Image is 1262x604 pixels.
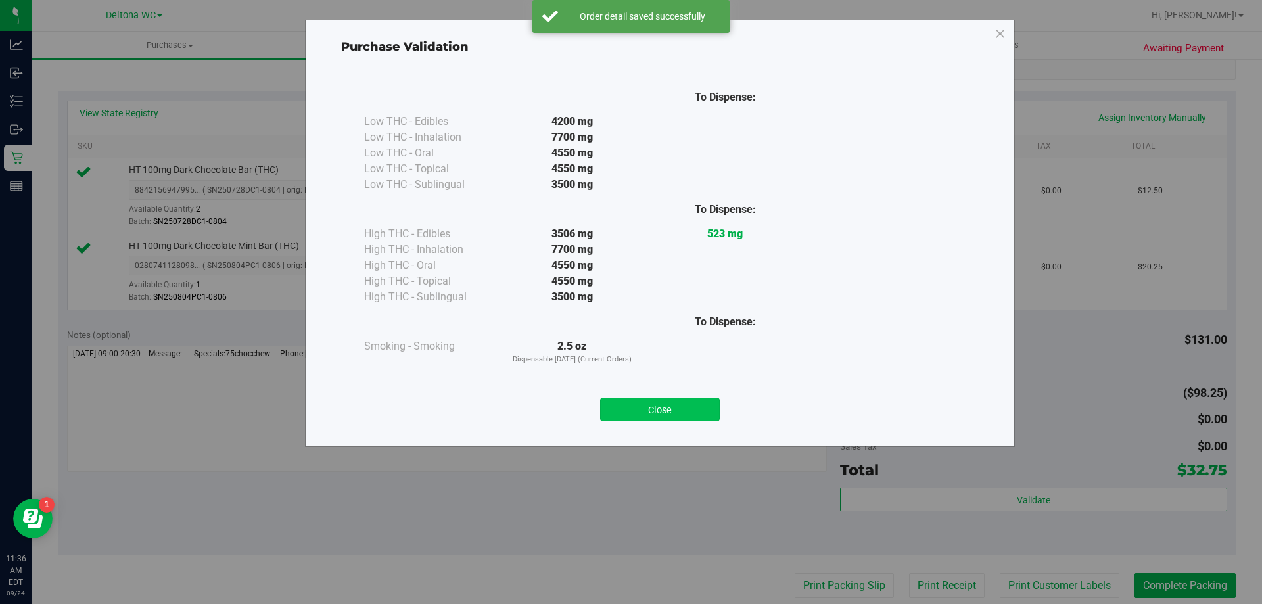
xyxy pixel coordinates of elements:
div: Low THC - Inhalation [364,129,496,145]
iframe: Resource center [13,499,53,538]
div: 7700 mg [496,242,649,258]
div: 4550 mg [496,161,649,177]
iframe: Resource center unread badge [39,497,55,513]
div: 3500 mg [496,289,649,305]
div: 4200 mg [496,114,649,129]
div: Low THC - Edibles [364,114,496,129]
div: 4550 mg [496,145,649,161]
div: Low THC - Sublingual [364,177,496,193]
p: Dispensable [DATE] (Current Orders) [496,354,649,365]
span: Purchase Validation [341,39,469,54]
div: Low THC - Topical [364,161,496,177]
strong: 523 mg [707,227,743,240]
div: High THC - Oral [364,258,496,273]
div: 3506 mg [496,226,649,242]
div: High THC - Inhalation [364,242,496,258]
div: Order detail saved successfully [565,10,720,23]
div: To Dispense: [649,89,802,105]
div: 3500 mg [496,177,649,193]
div: 7700 mg [496,129,649,145]
div: To Dispense: [649,202,802,218]
div: High THC - Sublingual [364,289,496,305]
div: Smoking - Smoking [364,338,496,354]
div: 4550 mg [496,258,649,273]
div: Low THC - Oral [364,145,496,161]
div: High THC - Topical [364,273,496,289]
div: To Dispense: [649,314,802,330]
div: 2.5 oz [496,338,649,365]
div: High THC - Edibles [364,226,496,242]
div: 4550 mg [496,273,649,289]
button: Close [600,398,720,421]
